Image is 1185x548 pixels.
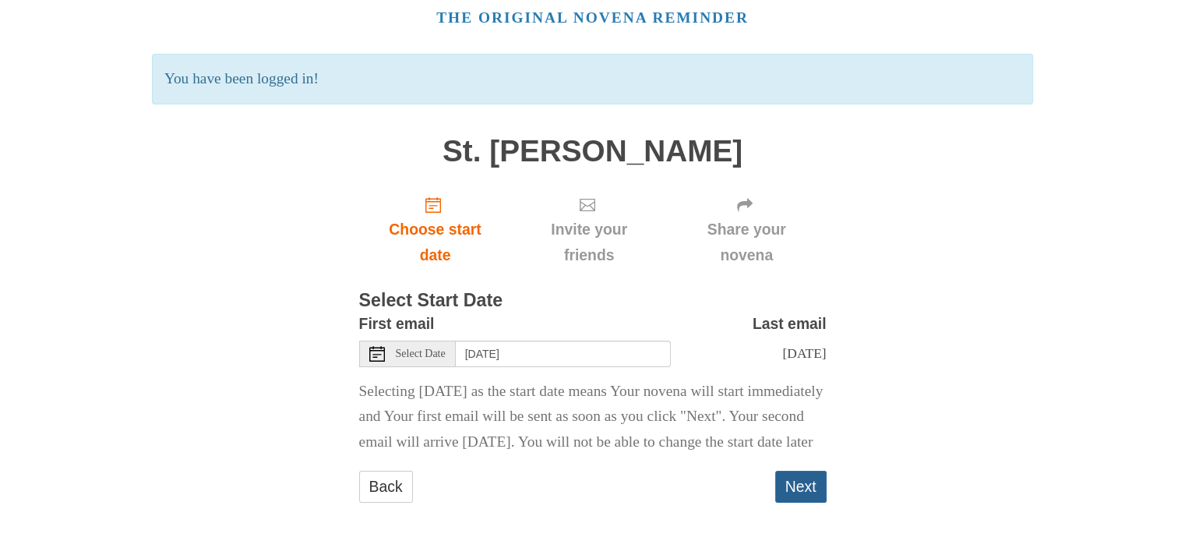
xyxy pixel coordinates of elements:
[682,217,811,268] span: Share your novena
[753,311,827,337] label: Last email
[359,311,435,337] label: First email
[456,341,671,367] input: Use the arrow keys to pick a date
[359,471,413,503] a: Back
[436,9,749,26] a: The original novena reminder
[775,471,827,503] button: Next
[527,217,651,268] span: Invite your friends
[396,348,446,359] span: Select Date
[511,183,666,276] div: Click "Next" to confirm your start date first.
[359,135,827,168] h1: St. [PERSON_NAME]
[359,379,827,456] p: Selecting [DATE] as the start date means Your novena will start immediately and Your first email ...
[152,54,1033,104] p: You have been logged in!
[667,183,827,276] div: Click "Next" to confirm your start date first.
[359,291,827,311] h3: Select Start Date
[359,183,512,276] a: Choose start date
[375,217,496,268] span: Choose start date
[782,345,826,361] span: [DATE]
